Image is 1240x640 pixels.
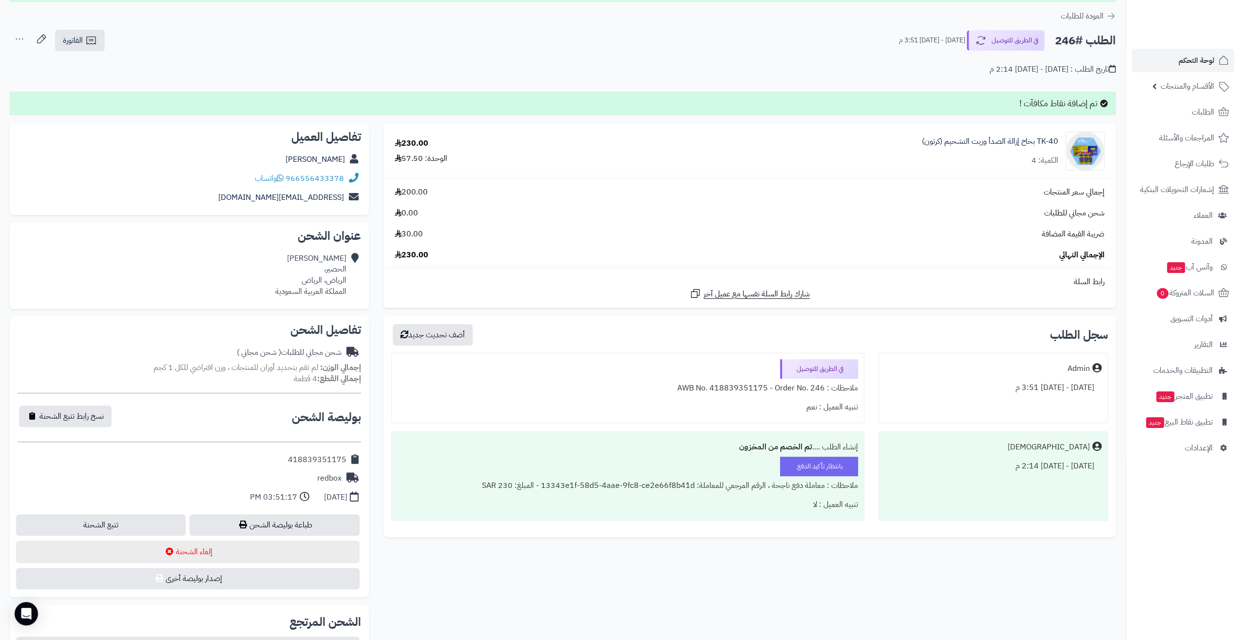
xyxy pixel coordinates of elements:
span: تطبيق المتجر [1155,389,1213,403]
a: تتبع الشحنة [16,514,186,536]
div: [DATE] [324,492,347,503]
span: 30.00 [395,229,423,240]
b: تم الخصم من المخزون [739,441,812,453]
span: العملاء [1194,209,1213,222]
a: 966556433378 [286,173,344,184]
div: إنشاء الطلب .... [398,438,858,457]
span: 230.00 [395,250,428,261]
a: الفاتورة [55,30,105,51]
div: Open Intercom Messenger [15,602,38,625]
span: أدوات التسويق [1170,312,1213,326]
a: إشعارات التحويلات البنكية [1132,178,1234,201]
span: نسخ رابط تتبع الشحنة [39,410,104,422]
button: في الطريق للتوصيل [967,30,1045,51]
button: إصدار بوليصة أخرى [16,568,360,589]
small: [DATE] - [DATE] 3:51 م [899,36,965,45]
a: العملاء [1132,204,1234,227]
div: Admin [1068,363,1090,374]
a: [PERSON_NAME] [286,154,345,165]
a: السلات المتروكة0 [1132,281,1234,305]
span: شحن مجاني للطلبات [1044,208,1105,219]
span: التقارير [1194,338,1213,351]
a: العودة للطلبات [1061,10,1116,22]
span: الأقسام والمنتجات [1161,79,1214,93]
span: إشعارات التحويلات البنكية [1140,183,1214,196]
span: 0 [1156,288,1168,299]
span: جديد [1146,417,1164,428]
small: 4 قطعة [294,373,361,385]
div: تم إضافة نقاط مكافآت ! [10,92,1116,115]
span: تطبيق نقاط البيع [1145,415,1213,429]
div: بانتظار تأكيد الدفع [780,457,858,476]
div: رابط السلة [387,276,1112,288]
strong: إجمالي القطع: [317,373,361,385]
div: [DATE] - [DATE] 3:51 م [885,378,1102,397]
a: [EMAIL_ADDRESS][DOMAIN_NAME] [218,192,344,203]
span: المدونة [1191,234,1213,248]
span: التطبيقات والخدمات [1153,364,1213,377]
a: تطبيق المتجرجديد [1132,385,1234,408]
h3: سجل الطلب [1050,329,1108,341]
span: الطلبات [1192,105,1214,119]
span: إجمالي سعر المنتجات [1044,187,1105,198]
span: شارك رابط السلة نفسها مع عميل آخر [704,289,810,300]
a: طباعة بوليصة الشحن [190,514,359,536]
span: 0.00 [395,208,418,219]
div: ملاحظات : AWB No. 418839351175 - Order No. 246 [398,379,858,398]
span: المراجعات والأسئلة [1159,131,1214,145]
h2: تفاصيل الشحن [18,324,361,336]
a: لوحة التحكم [1132,49,1234,72]
div: 230.00 [395,138,428,149]
img: 1728164515-%D8%A8%D8%AE%D8%A7%D8%AE%20%D9%81%D9%88%D8%AA%D9%88%D8%B4%D9%88%D8%A800-90x90.png [1066,132,1104,171]
span: ( شحن مجاني ) [237,347,281,358]
div: الكمية: 4 [1031,155,1058,166]
span: جديد [1156,391,1174,402]
span: ضريبة القيمة المضافة [1042,229,1105,240]
h2: الطلب #246 [1055,31,1116,51]
button: نسخ رابط تتبع الشحنة [19,406,112,427]
div: الوحدة: 57.50 [395,153,447,164]
h2: عنوان الشحن [18,230,361,242]
a: المراجعات والأسئلة [1132,126,1234,150]
div: [DEMOGRAPHIC_DATA] [1008,442,1090,453]
strong: إجمالي الوزن: [320,362,361,373]
span: طلبات الإرجاع [1175,157,1214,171]
span: الإجمالي النهائي [1059,250,1105,261]
div: تاريخ الطلب : [DATE] - [DATE] 2:14 م [990,64,1116,75]
a: تطبيق نقاط البيعجديد [1132,410,1234,434]
span: الإعدادات [1185,441,1213,455]
a: التطبيقات والخدمات [1132,359,1234,382]
span: العودة للطلبات [1061,10,1104,22]
span: وآتس آب [1166,260,1213,274]
h2: الشحن المرتجع [289,616,361,628]
span: جديد [1167,262,1185,273]
a: شارك رابط السلة نفسها مع عميل آخر [689,288,810,300]
button: أضف تحديث جديد [393,324,473,346]
a: المدونة [1132,230,1234,253]
div: redbox [317,473,342,484]
div: تنبيه العميل : لا [398,495,858,514]
a: وآتس آبجديد [1132,255,1234,279]
span: لوحة التحكم [1179,54,1214,67]
div: [DATE] - [DATE] 2:14 م [885,457,1102,476]
a: TK-40 بخاخ إزالة الصدأ وزيت التشحيم (كرتون) [922,136,1058,147]
div: شحن مجاني للطلبات [237,347,342,358]
a: واتساب [255,173,284,184]
h2: تفاصيل العميل [18,131,361,143]
a: طلبات الإرجاع [1132,152,1234,175]
div: 418839351175 [288,454,346,465]
div: في الطريق للتوصيل [780,359,858,379]
button: إلغاء الشحنة [16,541,360,563]
a: التقارير [1132,333,1234,356]
div: [PERSON_NAME] الحصير، الرياض، الرياض المملكة العربية السعودية [275,253,346,297]
span: الفاتورة [63,35,83,46]
span: 200.00 [395,187,428,198]
a: الطلبات [1132,100,1234,124]
div: 03:51:17 PM [250,492,297,503]
a: الإعدادات [1132,436,1234,460]
a: أدوات التسويق [1132,307,1234,330]
div: تنبيه العميل : نعم [398,398,858,417]
span: لم تقم بتحديد أوزان للمنتجات ، وزن افتراضي للكل 1 كجم [153,362,318,373]
img: logo-2.png [1174,19,1231,40]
